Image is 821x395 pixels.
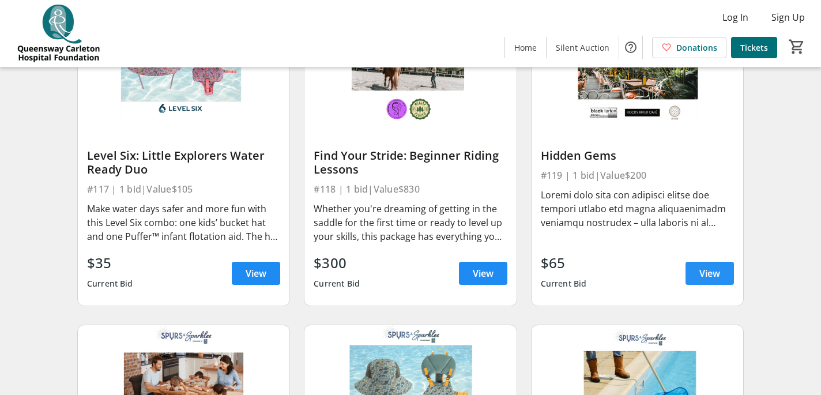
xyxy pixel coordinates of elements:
[87,273,133,294] div: Current Bid
[722,10,748,24] span: Log In
[314,181,507,197] div: #118 | 1 bid | Value $830
[314,202,507,243] div: Whether you're dreaming of getting in the saddle for the first time or ready to level up your ski...
[771,10,805,24] span: Sign Up
[713,8,758,27] button: Log In
[541,167,734,183] div: #119 | 1 bid | Value $200
[541,188,734,230] div: Loremi dolo sita con adipisci elitse doe tempori utlabo etd magna aliquaenimadm veniamqu nostrude...
[541,149,734,163] div: Hidden Gems
[541,253,587,273] div: $65
[314,253,360,273] div: $300
[87,253,133,273] div: $35
[699,266,720,280] span: View
[232,262,280,285] a: View
[676,42,717,54] span: Donations
[246,266,266,280] span: View
[7,5,110,62] img: QCH Foundation's Logo
[514,42,537,54] span: Home
[556,42,609,54] span: Silent Auction
[314,273,360,294] div: Current Bid
[87,181,280,197] div: #117 | 1 bid | Value $105
[87,149,280,176] div: Level Six: Little Explorers Water Ready Duo
[786,36,807,57] button: Cart
[686,262,734,285] a: View
[541,273,587,294] div: Current Bid
[619,36,642,59] button: Help
[740,42,768,54] span: Tickets
[505,37,546,58] a: Home
[652,37,726,58] a: Donations
[547,37,619,58] a: Silent Auction
[314,149,507,176] div: Find Your Stride: Beginner Riding Lessons
[459,262,507,285] a: View
[473,266,494,280] span: View
[87,202,280,243] div: Make water days safer and more fun with this Level Six combo: one kids’ bucket hat and one Puffer...
[731,37,777,58] a: Tickets
[762,8,814,27] button: Sign Up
